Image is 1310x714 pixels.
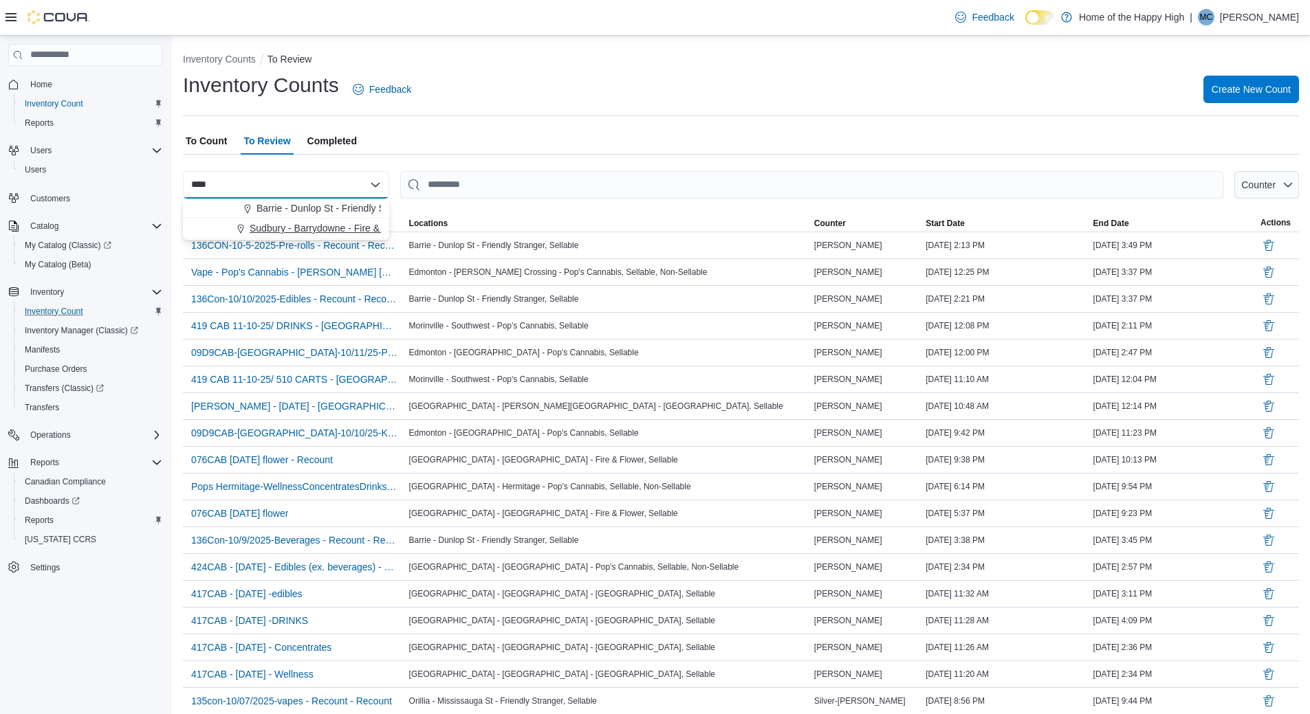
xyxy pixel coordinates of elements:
[1260,532,1277,548] button: Delete
[1234,171,1299,199] button: Counter
[406,693,811,709] div: Orillia - Mississauga St - Friendly Stranger, Sellable
[400,171,1223,199] input: This is a search bar. After typing your query, hit enter to filter the results lower in the page.
[186,315,404,336] button: 419 CAB 11-10-25/ DRINKS - [GEOGRAPHIC_DATA] - Southwest - Pop's Cannabis
[14,113,168,133] button: Reports
[1091,585,1258,602] div: [DATE] 3:11 PM
[14,255,168,274] button: My Catalog (Beta)
[926,218,965,229] span: Start Date
[191,506,288,520] span: 076CAB [DATE] flower
[14,379,168,398] a: Transfers (Classic)
[14,472,168,491] button: Canadian Compliance
[25,98,83,109] span: Inventory Count
[1091,344,1258,361] div: [DATE] 2:47 PM
[14,94,168,113] button: Inventory Count
[243,127,290,155] span: To Review
[186,396,404,416] button: [PERSON_NAME] - [DATE] - [GEOGRAPHIC_DATA] - [GEOGRAPHIC_DATA] - [PERSON_NAME][GEOGRAPHIC_DATA] -...
[30,79,52,90] span: Home
[1091,264,1258,280] div: [DATE] 3:37 PM
[19,380,162,397] span: Transfers (Classic)
[1091,693,1258,709] div: [DATE] 9:44 PM
[3,188,168,208] button: Customers
[186,449,338,470] button: 076CAB [DATE] flower - Recount
[814,240,882,251] span: [PERSON_NAME]
[25,284,162,300] span: Inventory
[923,612,1090,629] div: [DATE] 11:28 AM
[19,115,162,131] span: Reports
[186,476,404,497] button: Pops Hermitage-WellnessConcentratesDrinksEdibles-Oct10Denim - [GEOGRAPHIC_DATA] - [GEOGRAPHIC_DAT...
[3,557,168,577] button: Settings
[191,587,303,601] span: 417CAB - [DATE] -edibles
[191,292,398,306] span: 136Con-10/10/2025-Edibles - Recount - Recount
[3,141,168,160] button: Users
[25,142,162,159] span: Users
[814,481,882,492] span: [PERSON_NAME]
[25,454,65,471] button: Reports
[923,585,1090,602] div: [DATE] 11:32 AM
[406,344,811,361] div: Edmonton - [GEOGRAPHIC_DATA] - Pop's Cannabis, Sellable
[14,491,168,511] a: Dashboards
[814,427,882,438] span: [PERSON_NAME]
[19,96,162,112] span: Inventory Count
[814,218,846,229] span: Counter
[186,423,404,443] button: 09D9CAB-[GEOGRAPHIC_DATA]-10/10/25-KitchenSink
[1091,317,1258,334] div: [DATE] 2:11 PM
[923,425,1090,441] div: [DATE] 9:42 PM
[1220,9,1299,25] p: [PERSON_NAME]
[923,693,1090,709] div: [DATE] 8:56 PM
[186,583,308,604] button: 417CAB - [DATE] -edibles
[1091,666,1258,682] div: [DATE] 2:34 PM
[1200,9,1213,25] span: MC
[19,531,162,548] span: Washington CCRS
[406,612,811,629] div: [GEOGRAPHIC_DATA] - [GEOGRAPHIC_DATA] - [GEOGRAPHIC_DATA], Sellable
[814,454,882,465] span: [PERSON_NAME]
[923,505,1090,522] div: [DATE] 5:37 PM
[1091,505,1258,522] div: [DATE] 9:23 PM
[191,265,398,279] span: Vape - Pop's Cannabis - [PERSON_NAME] [DATE] - [GEOGRAPHIC_DATA] - [PERSON_NAME][GEOGRAPHIC_DATA]...
[14,530,168,549] button: [US_STATE] CCRS
[25,495,80,506] span: Dashboards
[1260,291,1277,307] button: Delete
[8,69,162,613] nav: Complex example
[409,218,448,229] span: Locations
[25,364,87,375] span: Purchase Orders
[1091,398,1258,414] div: [DATE] 12:14 PM
[30,145,52,156] span: Users
[186,289,404,309] button: 136Con-10/10/2025-Edibles - Recount - Recount
[191,453,333,467] span: 076CAB [DATE] flower - Recount
[191,560,398,574] span: 424CAB - [DATE] - Edibles (ex. beverages) - Recount
[25,534,96,545] span: [US_STATE] CCRS
[19,161,52,178] a: Users
[406,425,811,441] div: Edmonton - [GEOGRAPHIC_DATA] - Pop's Cannabis, Sellable
[183,199,389,219] button: Barrie - Dunlop St - Friendly Stranger
[25,344,60,355] span: Manifests
[25,164,46,175] span: Users
[814,320,882,331] span: [PERSON_NAME]
[14,340,168,359] button: Manifests
[186,262,404,282] button: Vape - Pop's Cannabis - [PERSON_NAME] [DATE] - [GEOGRAPHIC_DATA] - [PERSON_NAME][GEOGRAPHIC_DATA]...
[1260,639,1277,656] button: Delete
[25,218,162,234] span: Catalog
[191,694,392,708] span: 135con-10/07/2025-vapes - Recount - Recount
[972,10,1014,24] span: Feedback
[19,399,162,416] span: Transfers
[25,559,65,576] a: Settings
[406,264,811,280] div: Edmonton - [PERSON_NAME] Crossing - Pop's Cannabis, Sellable, Non-Sellable
[25,325,138,336] span: Inventory Manager (Classic)
[1260,478,1277,495] button: Delete
[1091,215,1258,232] button: End Date
[25,118,54,129] span: Reports
[19,303,162,320] span: Inventory Count
[923,344,1090,361] div: [DATE] 12:00 PM
[19,322,144,339] a: Inventory Manager (Classic)
[1091,237,1258,254] div: [DATE] 3:49 PM
[406,291,811,307] div: Barrie - Dunlop St - Friendly Stranger, Sellable
[406,398,811,414] div: [GEOGRAPHIC_DATA] - [PERSON_NAME][GEOGRAPHIC_DATA] - [GEOGRAPHIC_DATA], Sellable
[814,374,882,385] span: [PERSON_NAME]
[19,531,102,548] a: [US_STATE] CCRS
[1260,505,1277,522] button: Delete
[186,369,404,390] button: 419 CAB 11-10-25/ 510 CARTS - [GEOGRAPHIC_DATA] - Southwest - [GEOGRAPHIC_DATA]
[814,669,882,680] span: [PERSON_NAME]
[19,361,162,377] span: Purchase Orders
[191,480,398,493] span: Pops Hermitage-WellnessConcentratesDrinksEdibles-Oct10Denim - [GEOGRAPHIC_DATA] - [GEOGRAPHIC_DAT...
